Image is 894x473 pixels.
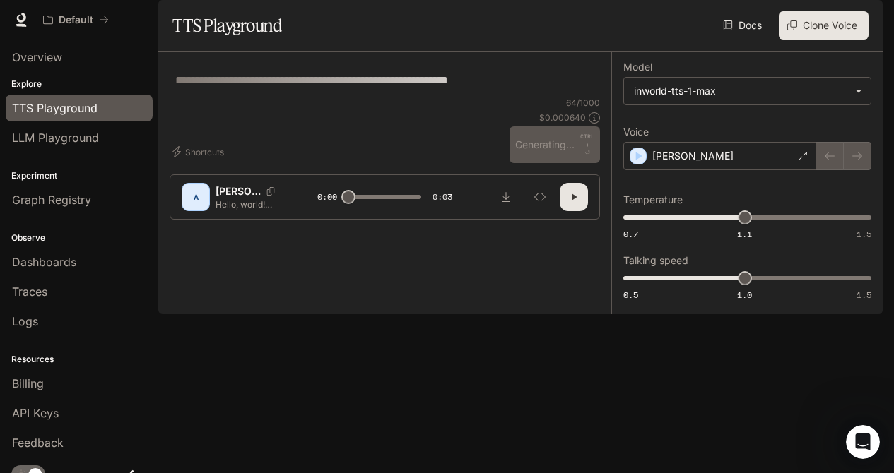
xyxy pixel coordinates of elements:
span: 0.7 [623,228,638,240]
button: Inspect [526,183,554,211]
p: Default [59,14,93,26]
p: 64 / 1000 [566,97,600,109]
a: Docs [720,11,767,40]
p: [PERSON_NAME] [216,184,261,198]
span: 1.5 [857,228,871,240]
p: [PERSON_NAME] [652,149,734,163]
p: Model [623,62,652,72]
p: Talking speed [623,256,688,265]
span: 1.5 [857,289,871,301]
button: Shortcuts [170,140,230,163]
button: Download audio [492,183,520,211]
p: $ 0.000640 [539,112,586,124]
span: 0.5 [623,289,638,301]
div: A [184,186,207,208]
span: 0:00 [317,190,337,204]
h1: TTS Playground [172,11,282,40]
p: Temperature [623,195,683,205]
span: 1.1 [737,228,752,240]
button: Clone Voice [779,11,869,40]
div: inworld-tts-1-max [624,78,871,104]
p: Hello, world! What a wonderful day to be a text-to-speech model! [216,198,283,210]
div: inworld-tts-1-max [634,84,848,98]
span: 1.0 [737,289,752,301]
button: All workspaces [37,6,115,34]
p: Voice [623,127,649,137]
span: 0:03 [433,190,452,204]
button: Copy Voice ID [261,187,281,196]
iframe: Intercom live chat [846,425,880,459]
